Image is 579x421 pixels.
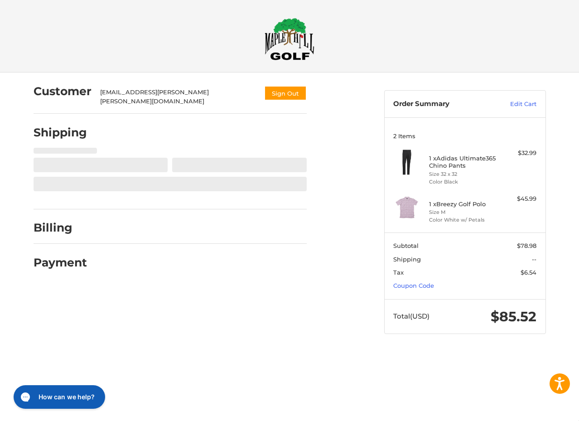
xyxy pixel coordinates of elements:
h3: 2 Items [393,132,536,140]
span: Total (USD) [393,312,429,320]
li: Color White w/ Petals [429,216,498,224]
span: $85.52 [491,308,536,325]
span: Shipping [393,256,421,263]
a: Coupon Code [393,282,434,289]
h2: Payment [34,256,87,270]
h2: Billing [34,221,87,235]
h4: 1 x Adidas Ultimate365 Chino Pants [429,155,498,169]
li: Color Black [429,178,498,186]
span: -- [532,256,536,263]
h3: Order Summary [393,100,491,109]
span: Subtotal [393,242,419,249]
div: $45.99 [501,194,536,203]
img: Maple Hill Golf [265,18,314,60]
span: Tax [393,269,404,276]
div: [EMAIL_ADDRESS][PERSON_NAME][PERSON_NAME][DOMAIN_NAME] [100,88,255,106]
a: Edit Cart [491,100,536,109]
iframe: Gorgias live chat messenger [9,382,108,412]
h4: 1 x Breezy Golf Polo [429,200,498,208]
span: $6.54 [521,269,536,276]
li: Size M [429,208,498,216]
h2: Customer [34,84,92,98]
li: Size 32 x 32 [429,170,498,178]
span: $78.98 [517,242,536,249]
div: $32.99 [501,149,536,158]
button: Sign Out [264,86,307,101]
h2: Shipping [34,126,87,140]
